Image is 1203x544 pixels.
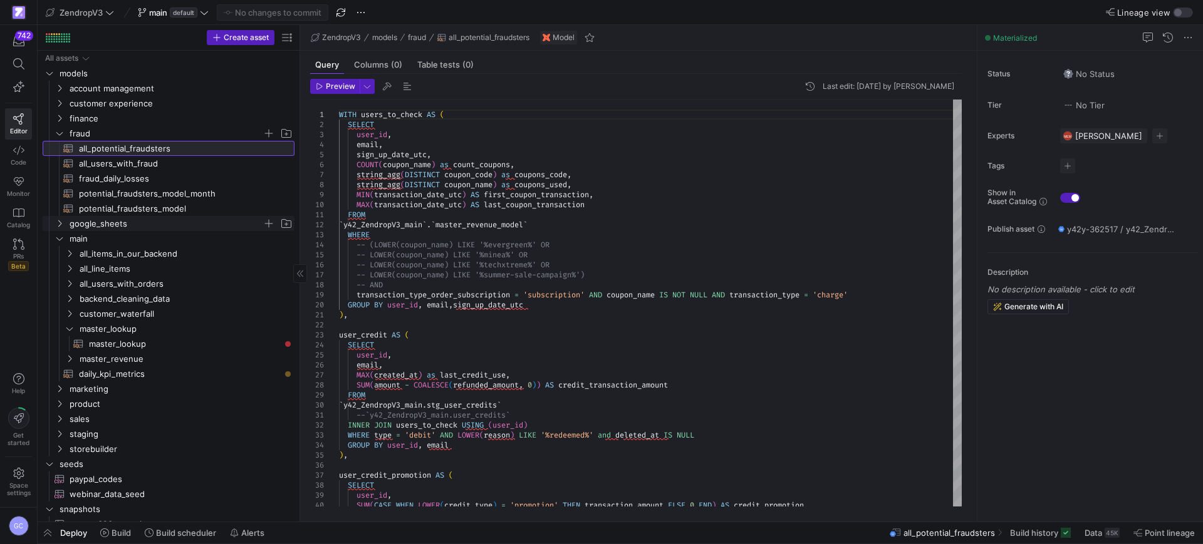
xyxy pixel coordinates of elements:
[135,4,212,21] button: maindefault
[543,34,550,41] img: undefined
[453,160,510,170] span: count_coupons
[310,140,324,150] div: 4
[80,322,293,336] span: master_lookup
[357,200,370,210] span: MAX
[80,352,293,366] span: master_revenue
[1060,66,1118,82] button: No statusNo Status
[343,310,348,320] span: ,
[70,126,263,141] span: fraud
[310,300,324,310] div: 20
[15,31,33,41] div: 742
[510,160,514,170] span: ,
[387,130,392,140] span: ,
[576,270,585,280] span: ')
[440,110,444,120] span: (
[567,170,571,180] span: ,
[484,200,585,210] span: last_coupon_transaction
[374,380,400,390] span: amount
[5,30,32,53] button: 742
[357,370,370,380] span: MAX
[804,290,808,300] span: =
[357,380,370,390] span: SUM
[532,380,536,390] span: )
[418,300,422,310] span: ,
[70,427,293,441] span: staging
[70,397,293,411] span: product
[440,160,449,170] span: as
[79,157,280,171] span: all_users_with_fraud​​​​​​​​​​
[370,370,374,380] span: (
[357,130,387,140] span: user_id
[392,330,400,340] span: AS
[514,180,567,190] span: coupons_used
[5,462,32,502] a: Spacesettings
[370,190,374,200] span: (
[357,170,400,180] span: string_agg
[1063,100,1073,110] img: No tier
[310,210,324,220] div: 11
[497,400,501,410] span: `
[348,120,374,130] span: SELECT
[357,160,378,170] span: COUNT
[449,380,453,390] span: (
[1145,528,1195,538] span: Point lineage
[5,140,32,171] a: Code
[170,8,197,18] span: default
[361,110,422,120] span: users_to_check
[712,290,725,300] span: AND
[310,310,324,320] div: 21
[1085,528,1102,538] span: Data
[523,290,585,300] span: 'subscription'
[43,351,294,366] div: Press SPACE to select this row.
[405,180,440,190] span: DISTINCT
[1067,224,1177,234] span: y42y-362517 / y42_ZendropV3_main / all_potential_fraudsters
[1063,100,1105,110] span: No Tier
[310,380,324,390] div: 28
[993,33,1037,43] span: Materialized
[357,350,387,360] span: user_id
[310,190,324,200] div: 9
[60,66,293,81] span: models
[310,170,324,180] div: 7
[405,170,440,180] span: DISTINCT
[453,300,523,310] span: sign_up_date_utc
[729,290,799,300] span: transaction_type
[501,180,510,190] span: as
[43,171,294,186] a: fraud_daily_losses​​​​​​​​​​
[310,400,324,410] div: 30
[357,180,400,190] span: string_agg
[112,528,131,538] span: Build
[374,190,462,200] span: transaction_date_utc
[414,380,449,390] span: COALESCE
[672,290,685,300] span: NOT
[405,30,429,45] button: fraud
[43,171,294,186] div: Press SPACE to select this row.
[987,188,1036,206] span: Show in Asset Catalog
[43,366,294,381] div: Press SPACE to select this row.
[453,380,519,390] span: refunded_amount
[1063,69,1115,79] span: No Status
[207,30,274,45] button: Create asset
[1004,302,1063,311] span: Generate with AI
[484,190,589,200] span: first_coupon_transaction
[43,111,294,126] div: Press SPACE to select this row.
[987,101,1050,110] span: Tier
[5,2,32,23] a: https://storage.googleapis.com/y42-prod-data-exchange/images/qZXOSqkTtPuVcXVzF40oUlM07HVTwZXfPK0U...
[1075,131,1142,141] span: [PERSON_NAME]
[400,180,405,190] span: (
[70,96,293,111] span: customer experience
[357,270,576,280] span: -- LOWER(coupon_name) LIKE '%summer-sale-campaign%
[310,79,360,94] button: Preview
[149,8,167,18] span: main
[427,300,449,310] span: email
[471,190,479,200] span: AS
[434,30,533,45] button: all_potential_fraudsters
[95,522,137,543] button: Build
[357,190,370,200] span: MIN
[43,471,294,486] a: paypal_codes​​​​​​
[310,220,324,230] div: 12
[357,360,378,370] span: email
[408,33,426,42] span: fraud
[370,200,374,210] span: (
[372,33,397,42] span: models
